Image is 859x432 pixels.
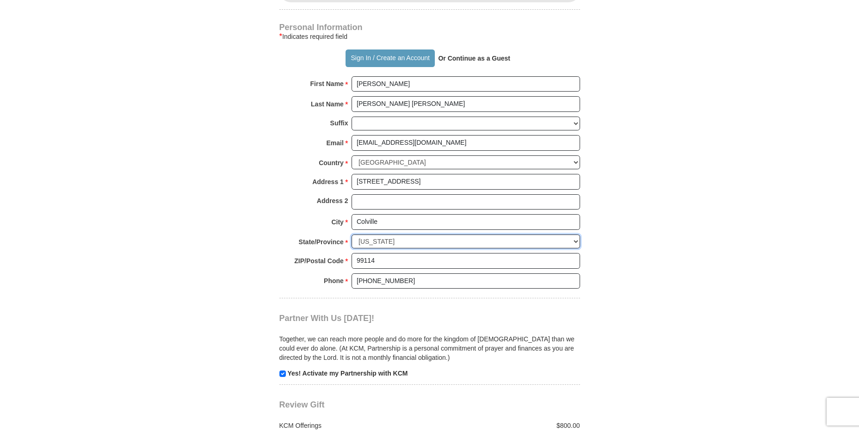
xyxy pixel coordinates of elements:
[430,421,585,430] div: $800.00
[299,235,344,248] strong: State/Province
[310,77,344,90] strong: First Name
[331,216,343,228] strong: City
[279,314,375,323] span: Partner With Us [DATE]!
[327,136,344,149] strong: Email
[330,117,348,130] strong: Suffix
[279,24,580,31] h4: Personal Information
[317,194,348,207] strong: Address 2
[287,370,408,377] strong: Yes! Activate my Partnership with KCM
[279,334,580,362] p: Together, we can reach more people and do more for the kingdom of [DEMOGRAPHIC_DATA] than we coul...
[324,274,344,287] strong: Phone
[311,98,344,111] strong: Last Name
[274,421,430,430] div: KCM Offerings
[279,31,580,42] div: Indicates required field
[438,55,510,62] strong: Or Continue as a Guest
[346,49,435,67] button: Sign In / Create an Account
[312,175,344,188] strong: Address 1
[279,400,325,409] span: Review Gift
[319,156,344,169] strong: Country
[294,254,344,267] strong: ZIP/Postal Code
